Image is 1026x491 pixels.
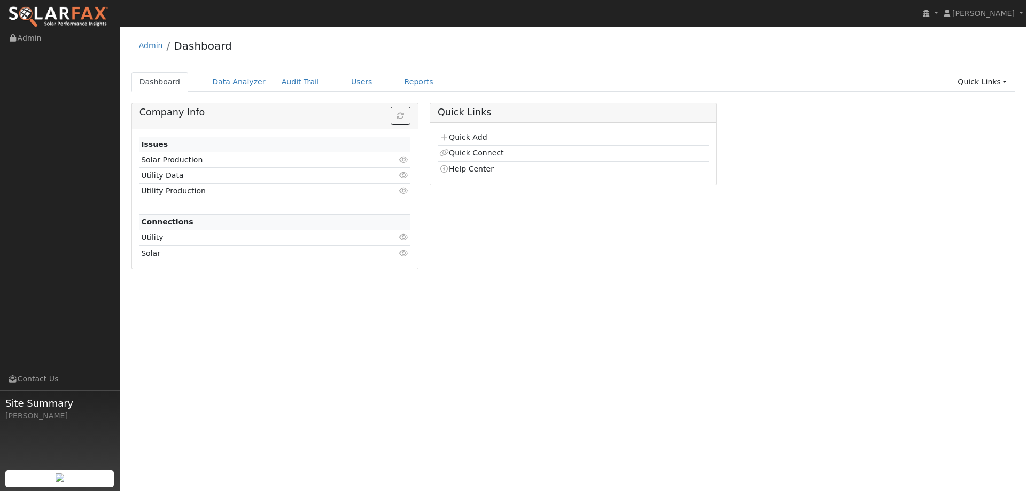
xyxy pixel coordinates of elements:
i: Click to view [399,250,409,257]
td: Solar [139,246,367,261]
img: retrieve [56,473,64,482]
a: Dashboard [131,72,189,92]
a: Data Analyzer [204,72,274,92]
i: Click to view [399,187,409,194]
td: Utility Production [139,183,367,199]
a: Admin [139,41,163,50]
a: Quick Connect [439,149,503,157]
i: Click to view [399,172,409,179]
img: SolarFax [8,6,108,28]
a: Quick Add [439,133,487,142]
span: Site Summary [5,396,114,410]
a: Dashboard [174,40,232,52]
i: Click to view [399,233,409,241]
a: Users [343,72,380,92]
td: Utility [139,230,367,245]
span: [PERSON_NAME] [952,9,1015,18]
td: Utility Data [139,168,367,183]
td: Solar Production [139,152,367,168]
a: Reports [397,72,441,92]
strong: Issues [141,140,168,149]
a: Help Center [439,165,494,173]
i: Click to view [399,156,409,163]
a: Quick Links [950,72,1015,92]
div: [PERSON_NAME] [5,410,114,422]
a: Audit Trail [274,72,327,92]
strong: Connections [141,217,193,226]
h5: Quick Links [438,107,709,118]
h5: Company Info [139,107,410,118]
